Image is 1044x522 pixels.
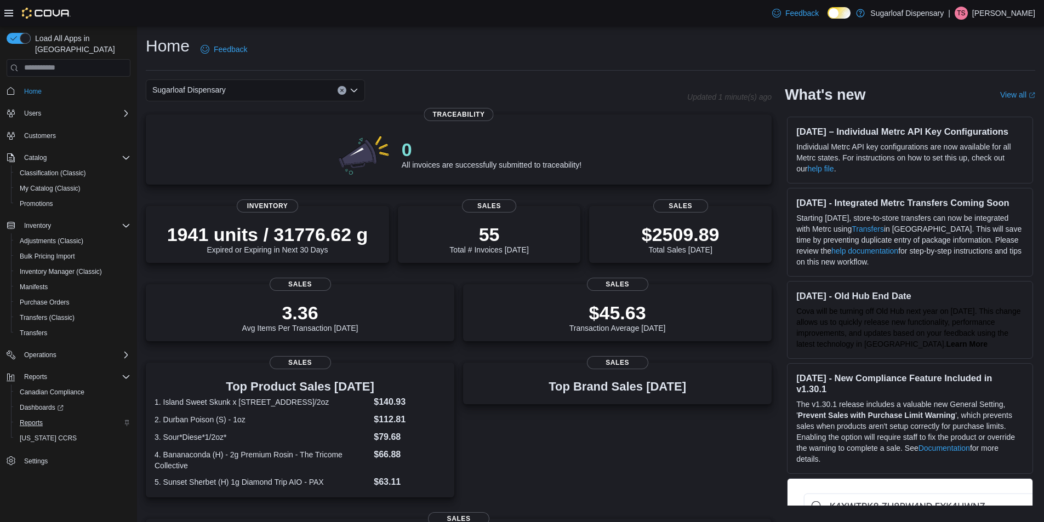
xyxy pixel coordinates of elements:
[796,372,1024,394] h3: [DATE] - New Compliance Feature Included in v1.30.1
[374,431,446,444] dd: $79.68
[2,369,135,385] button: Reports
[20,107,130,120] span: Users
[350,86,358,95] button: Open list of options
[20,370,130,383] span: Reports
[852,225,884,233] a: Transfers
[15,182,130,195] span: My Catalog (Classic)
[374,395,446,409] dd: $140.93
[449,223,528,245] p: 55
[214,44,247,55] span: Feedback
[20,370,52,383] button: Reports
[15,167,130,180] span: Classification (Classic)
[20,151,130,164] span: Catalog
[11,181,135,196] button: My Catalog (Classic)
[15,250,130,263] span: Bulk Pricing Import
[798,411,955,420] strong: Prevent Sales with Purchase Limit Warning
[20,219,55,232] button: Inventory
[1029,92,1035,99] svg: External link
[374,413,446,426] dd: $112.81
[24,87,42,96] span: Home
[642,223,720,245] p: $2509.89
[374,448,446,461] dd: $66.88
[11,279,135,295] button: Manifests
[20,252,75,261] span: Bulk Pricing Import
[15,265,106,278] a: Inventory Manager (Classic)
[402,139,581,169] div: All invoices are successfully submitted to traceability!
[2,218,135,233] button: Inventory
[7,79,130,497] nav: Complex example
[653,199,708,213] span: Sales
[20,455,52,468] a: Settings
[338,86,346,95] button: Clear input
[946,340,988,348] strong: Learn More
[24,372,47,381] span: Reports
[15,296,74,309] a: Purchase Orders
[796,307,1020,348] span: Cova will be turning off Old Hub next year on [DATE]. This change allows us to quickly release ne...
[155,477,369,487] dt: 5. Sunset Sherbet (H) 1g Diamond Trip AIO - PAX
[20,283,48,291] span: Manifests
[796,399,1024,464] p: The v1.30.1 release includes a valuable new General Setting, ' ', which prevents sales when produ...
[336,132,393,176] img: 0
[2,150,135,165] button: Catalog
[242,302,358,324] p: 3.36
[242,302,358,332] div: Avg Items Per Transaction [DATE]
[11,249,135,264] button: Bulk Pricing Import
[15,311,79,324] a: Transfers (Classic)
[462,199,517,213] span: Sales
[20,348,61,362] button: Operations
[15,182,85,195] a: My Catalog (Classic)
[15,386,89,399] a: Canadian Compliance
[155,414,369,425] dt: 2. Durban Poison (S) - 1oz
[549,380,686,393] h3: Top Brand Sales [DATE]
[20,237,83,245] span: Adjustments (Classic)
[20,199,53,208] span: Promotions
[20,298,70,307] span: Purchase Orders
[155,380,446,393] h3: Top Product Sales [DATE]
[2,106,135,121] button: Users
[785,8,819,19] span: Feedback
[22,8,71,19] img: Cova
[155,397,369,408] dt: 1. Island Sweet Skunk x [STREET_ADDRESS]/2oz
[796,141,1024,174] p: Individual Metrc API key configurations are now available for all Metrc states. For instructions ...
[587,356,648,369] span: Sales
[15,250,79,263] a: Bulk Pricing Import
[20,348,130,362] span: Operations
[20,219,130,232] span: Inventory
[155,432,369,443] dt: 3. Sour*Diese*1/2oz*
[20,403,64,412] span: Dashboards
[15,234,130,248] span: Adjustments (Classic)
[20,434,77,443] span: [US_STATE] CCRS
[15,234,88,248] a: Adjustments (Classic)
[20,418,43,427] span: Reports
[828,7,851,19] input: Dark Mode
[31,33,130,55] span: Load All Apps in [GEOGRAPHIC_DATA]
[948,7,950,20] p: |
[11,264,135,279] button: Inventory Manager (Classic)
[11,385,135,400] button: Canadian Compliance
[768,2,823,24] a: Feedback
[20,313,75,322] span: Transfers (Classic)
[402,139,581,160] p: 0
[424,108,494,121] span: Traceability
[24,131,56,140] span: Customers
[270,356,331,369] span: Sales
[2,347,135,363] button: Operations
[24,109,41,118] span: Users
[11,233,135,249] button: Adjustments (Classic)
[11,325,135,341] button: Transfers
[870,7,944,20] p: Sugarloaf Dispensary
[24,153,47,162] span: Catalog
[587,278,648,291] span: Sales
[972,7,1035,20] p: [PERSON_NAME]
[196,38,252,60] a: Feedback
[15,280,52,294] a: Manifests
[796,197,1024,208] h3: [DATE] - Integrated Metrc Transfers Coming Soon
[15,197,130,210] span: Promotions
[11,295,135,310] button: Purchase Orders
[167,223,368,254] div: Expired or Expiring in Next 30 Days
[15,326,52,340] a: Transfers
[15,416,130,429] span: Reports
[796,213,1024,267] p: Starting [DATE], store-to-store transfers can now be integrated with Metrc using in [GEOGRAPHIC_D...
[20,85,46,98] a: Home
[687,93,772,101] p: Updated 1 minute(s) ago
